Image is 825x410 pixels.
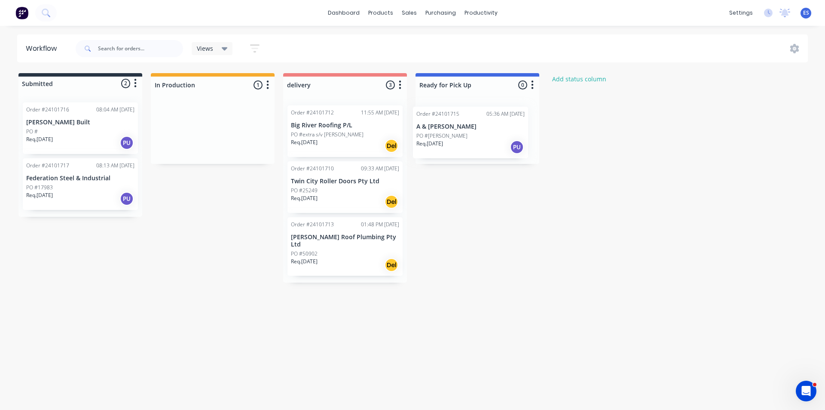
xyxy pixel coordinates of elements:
input: Enter column name… [419,80,504,89]
span: 0 [518,80,527,89]
div: Submitted [20,79,53,88]
span: Views [197,44,213,53]
input: Enter column name… [155,80,239,89]
button: Add status column [548,73,611,85]
input: Enter column name… [287,80,372,89]
span: 3 [386,80,395,89]
div: Workflow [26,43,61,54]
span: 2 [121,79,130,88]
input: Search for orders... [98,40,183,57]
iframe: Intercom live chat [796,381,816,401]
div: products [364,6,397,19]
div: productivity [460,6,502,19]
a: dashboard [324,6,364,19]
div: purchasing [421,6,460,19]
span: 1 [254,80,263,89]
img: Factory [15,6,28,19]
span: ES [803,9,809,17]
div: sales [397,6,421,19]
div: settings [725,6,757,19]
